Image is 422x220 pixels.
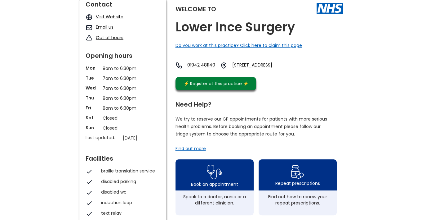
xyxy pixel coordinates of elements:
p: 8am to 6:30pm [103,65,143,72]
a: 01942 481140 [187,62,215,69]
div: disabled wc [101,189,157,195]
p: Sun [86,125,100,131]
div: induction loop [101,199,157,206]
p: We try to reserve our GP appointments for patients with more serious health problems. Before book... [175,115,327,138]
p: Last updated: [86,135,120,141]
div: Book an appointment [191,181,238,187]
a: Visit Website [96,14,123,20]
img: exclamation icon [86,34,93,42]
div: Speak to a doctor, nurse or a different clinician. [179,194,251,206]
p: Closed [103,115,143,121]
div: text relay [101,210,157,216]
img: telephone icon [175,62,183,69]
p: 7am to 6:30pm [103,85,143,92]
a: Find out more [175,145,206,152]
div: Opening hours [86,49,160,59]
img: globe icon [86,14,93,21]
p: Wed [86,85,100,91]
div: Find out how to renew your repeat prescriptions. [262,194,334,206]
img: repeat prescription icon [291,164,304,180]
div: Welcome to [175,6,216,12]
div: Need Help? [175,98,337,108]
a: book appointment icon Book an appointmentSpeak to a doctor, nurse or a different clinician. [175,159,254,215]
a: Email us [96,24,113,30]
p: Sat [86,115,100,121]
img: book appointment icon [207,163,222,181]
p: Thu [86,95,100,101]
p: 8am to 6:30pm [103,95,143,102]
p: 8am to 6:30pm [103,105,143,112]
div: braille translation service [101,168,157,174]
a: repeat prescription iconRepeat prescriptionsFind out how to renew your repeat prescriptions. [259,159,337,215]
a: Do you work at this practice? Click here to claim this page [175,42,302,48]
div: Facilities [86,152,160,162]
a: ⚡️ Register at this practice ⚡️ [175,77,256,90]
div: disabled parking [101,178,157,185]
p: Tue [86,75,100,81]
p: [DATE] [123,135,163,141]
p: Mon [86,65,100,71]
p: Fri [86,105,100,111]
a: Out of hours [96,34,123,41]
a: [STREET_ADDRESS] [232,62,288,69]
div: ⚡️ Register at this practice ⚡️ [180,80,252,87]
h2: Lower Ince Surgery [175,20,295,34]
p: Closed [103,125,143,131]
p: 7am to 6:30pm [103,75,143,82]
div: Repeat prescriptions [275,180,320,186]
img: practice location icon [220,62,227,69]
img: The NHS logo [317,3,343,13]
img: mail icon [86,24,93,31]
